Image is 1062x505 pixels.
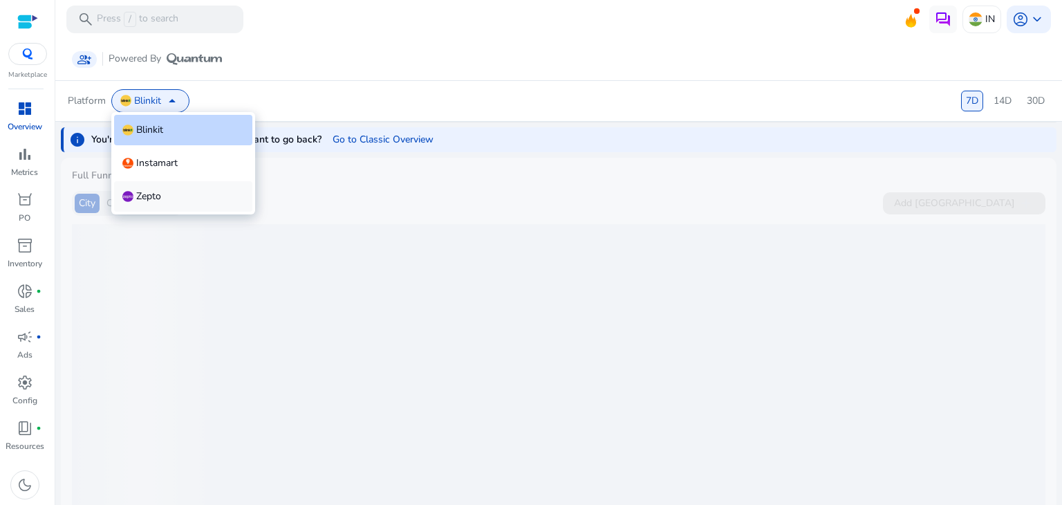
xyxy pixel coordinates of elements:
[136,190,161,203] span: Zepto
[122,125,133,136] img: Blinkit
[122,158,133,169] img: Instamart
[136,156,178,170] span: Instamart
[136,123,163,137] span: Blinkit
[122,191,133,202] img: Zepto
